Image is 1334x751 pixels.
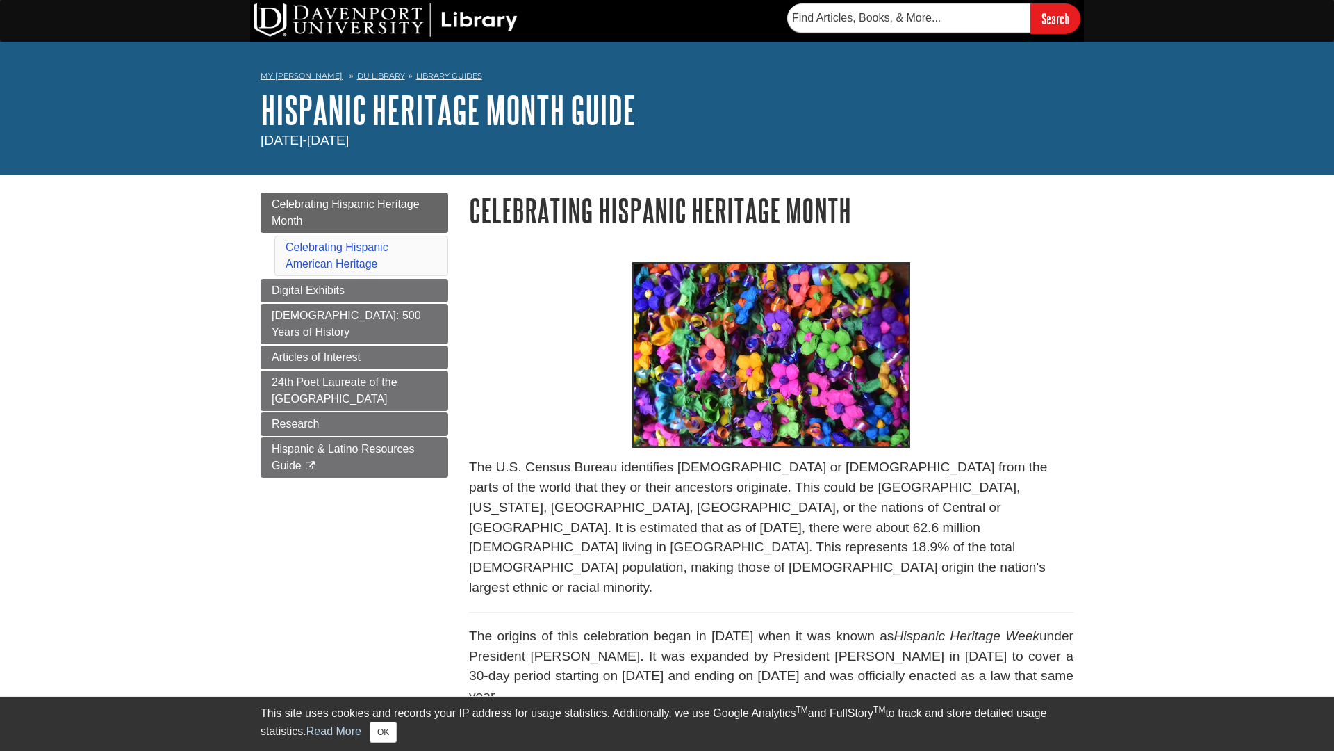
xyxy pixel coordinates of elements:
[632,262,910,448] img: yellow blue red flower petals
[469,458,1073,598] p: The U.S. Census Bureau identifies [DEMOGRAPHIC_DATA] or [DEMOGRAPHIC_DATA] from the parts of the ...
[261,437,448,478] a: Hispanic & Latino Resources Guide
[261,193,448,478] div: Guide Page Menu
[894,629,1039,643] em: Hispanic Heritage Week
[787,3,1030,33] input: Find Articles, Books, & More...
[261,705,1073,743] div: This site uses cookies and records your IP address for usage statistics. Additionally, we use Goo...
[261,371,448,411] a: 24th Poet Laureate of the [GEOGRAPHIC_DATA]
[1030,3,1080,33] input: Search
[873,705,885,715] sup: TM
[272,443,414,471] span: Hispanic & Latino Resources Guide
[796,705,807,715] sup: TM
[261,412,448,436] a: Research
[261,133,349,147] span: [DATE]-[DATE]
[370,722,397,743] button: Close
[261,70,343,82] a: My [PERSON_NAME]
[261,193,448,233] a: Celebrating Hispanic Heritage Month
[261,67,1073,89] nav: breadcrumb
[254,3,518,37] img: DU Library
[469,193,1073,228] h1: Celebrating Hispanic Heritage Month
[261,346,448,369] a: Articles of Interest
[306,725,361,737] a: Read More
[272,351,361,363] span: Articles of Interest
[261,279,448,302] a: Digital Exhibits
[357,71,405,81] a: DU Library
[261,304,448,344] a: [DEMOGRAPHIC_DATA]: 500 Years of History
[272,198,420,227] span: Celebrating Hispanic Heritage Month
[272,418,319,430] span: Research
[304,462,316,471] i: This link opens in a new window
[261,88,636,131] a: Hispanic Heritage Month Guide
[286,241,388,270] a: Celebrating Hispanic American Heritage
[787,3,1080,33] form: Searches DU Library's articles, books, and more
[272,309,421,338] span: [DEMOGRAPHIC_DATA]: 500 Years of History
[416,71,482,81] a: Library Guides
[272,376,397,405] span: 24th Poet Laureate of the [GEOGRAPHIC_DATA]
[469,627,1073,706] p: The origins of this celebration began in [DATE] when it was known as under President [PERSON_NAME...
[272,284,345,296] span: Digital Exhibits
